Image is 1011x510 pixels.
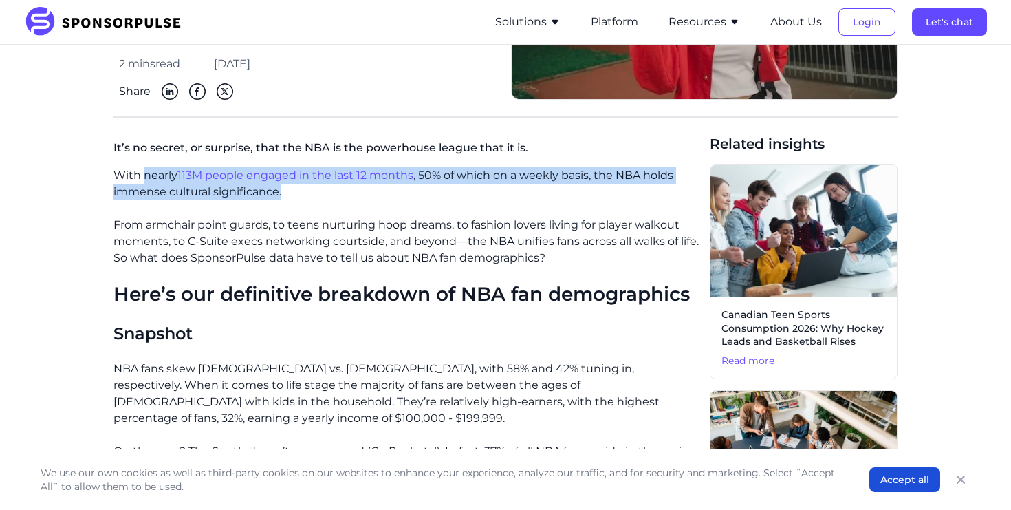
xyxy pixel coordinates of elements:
p: From armchair point guards, to teens nurturing hoop dreams, to fashion lovers living for player w... [113,217,699,266]
button: Login [838,8,895,36]
span: Related insights [710,134,898,153]
a: 113M people engaged in the last 12 months [177,169,413,182]
h2: Here’s our definitive breakdown of NBA fan demographics [113,283,699,306]
p: It’s no secret, or surprise, that the NBA is the powerhouse league that it is. [113,134,699,167]
a: Let's chat [912,16,987,28]
p: On the map? The South doesn’t mess around (Go Rockets!). In fact, 37% of all NBA fans reside in t... [113,443,699,476]
span: 2 mins read [119,56,180,72]
iframe: Chat Widget [942,444,1011,510]
span: Read more [721,354,886,368]
button: Resources [668,14,740,30]
button: Solutions [495,14,561,30]
h3: Snapshot [113,323,699,344]
button: About Us [770,14,822,30]
button: Let's chat [912,8,987,36]
span: Canadian Teen Sports Consumption 2026: Why Hockey Leads and Basketball Rises [721,308,886,349]
a: Platform [591,16,638,28]
p: We use our own cookies as well as third-party cookies on our websites to enhance your experience,... [41,466,842,493]
img: Linkedin [162,83,178,100]
img: Getty images courtesy of Unsplash [710,165,897,297]
a: Login [838,16,895,28]
button: Accept all [869,467,940,492]
button: Platform [591,14,638,30]
img: Facebook [189,83,206,100]
img: SponsorPulse [24,7,191,37]
p: NBA fans skew [DEMOGRAPHIC_DATA] vs. [DEMOGRAPHIC_DATA], with 58% and 42% tuning in, respectively... [113,361,699,427]
a: About Us [770,16,822,28]
span: Share [119,83,151,100]
a: Canadian Teen Sports Consumption 2026: Why Hockey Leads and Basketball RisesRead more [710,164,898,379]
img: Twitter [217,83,233,100]
span: [DATE] [214,56,250,72]
p: With nearly , 50% of which on a weekly basis, the NBA holds immense cultural significance. [113,167,699,200]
